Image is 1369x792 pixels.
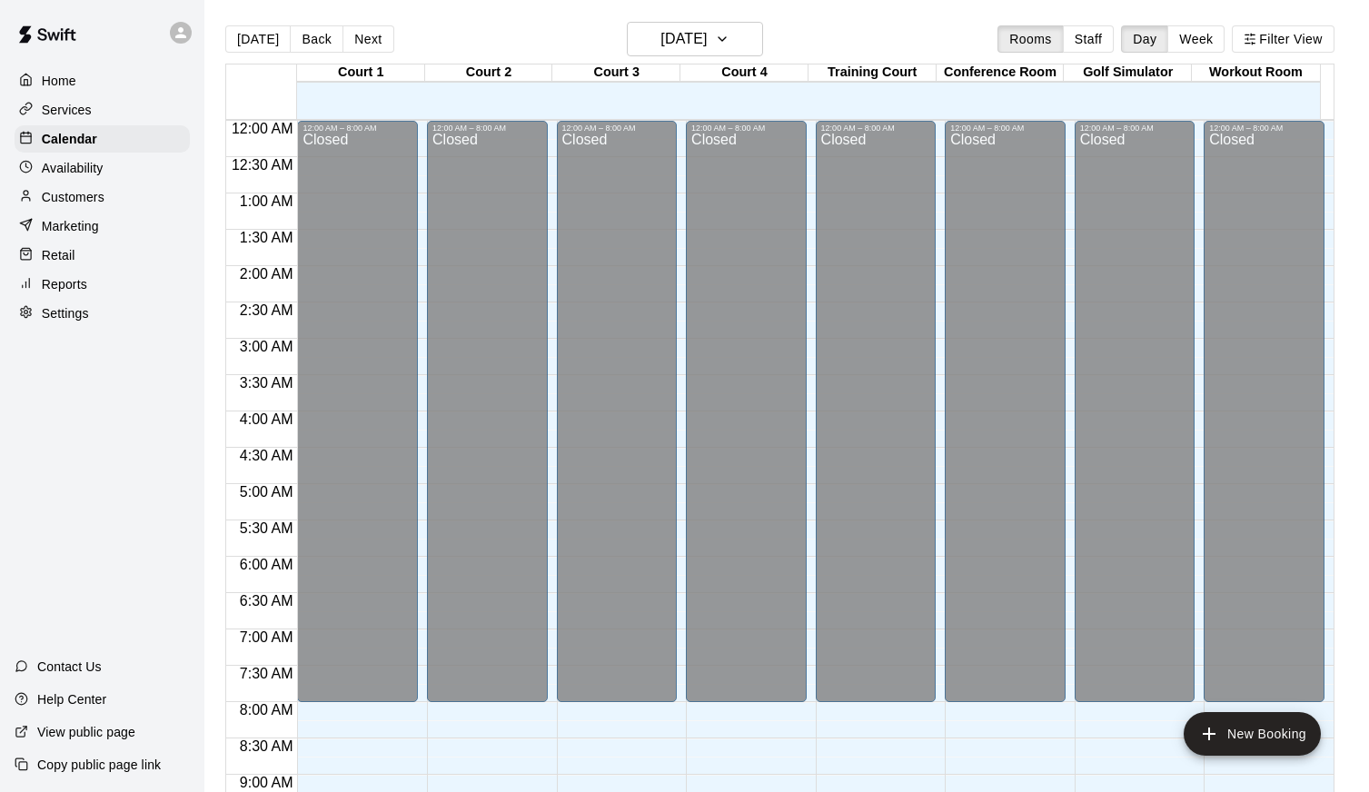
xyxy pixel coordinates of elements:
[816,121,937,702] div: 12:00 AM – 8:00 AM: Closed
[225,25,291,53] button: [DATE]
[42,217,99,235] p: Marketing
[235,302,298,318] span: 2:30 AM
[227,121,298,136] span: 12:00 AM
[562,133,672,708] div: Closed
[691,133,801,708] div: Closed
[37,723,135,741] p: View public page
[42,159,104,177] p: Availability
[235,738,298,754] span: 8:30 AM
[1121,25,1168,53] button: Day
[686,121,807,702] div: 12:00 AM – 8:00 AM: Closed
[42,188,104,206] p: Customers
[15,213,190,240] a: Marketing
[297,121,418,702] div: 12:00 AM – 8:00 AM: Closed
[235,520,298,536] span: 5:30 AM
[15,154,190,182] a: Availability
[342,25,393,53] button: Next
[950,124,1060,133] div: 12:00 AM – 8:00 AM
[235,629,298,645] span: 7:00 AM
[235,666,298,681] span: 7:30 AM
[660,26,707,52] h6: [DATE]
[15,96,190,124] a: Services
[42,101,92,119] p: Services
[37,756,161,774] p: Copy public page link
[42,130,97,148] p: Calendar
[227,157,298,173] span: 12:30 AM
[15,300,190,327] a: Settings
[1063,25,1115,53] button: Staff
[235,775,298,790] span: 9:00 AM
[691,124,801,133] div: 12:00 AM – 8:00 AM
[15,271,190,298] a: Reports
[235,230,298,245] span: 1:30 AM
[42,246,75,264] p: Retail
[1080,133,1190,708] div: Closed
[1209,124,1319,133] div: 12:00 AM – 8:00 AM
[37,690,106,708] p: Help Center
[1209,133,1319,708] div: Closed
[562,124,672,133] div: 12:00 AM – 8:00 AM
[950,133,1060,708] div: Closed
[42,275,87,293] p: Reports
[235,266,298,282] span: 2:00 AM
[42,304,89,322] p: Settings
[235,484,298,500] span: 5:00 AM
[1075,121,1195,702] div: 12:00 AM – 8:00 AM: Closed
[290,25,343,53] button: Back
[235,375,298,391] span: 3:30 AM
[425,64,553,82] div: Court 2
[235,593,298,609] span: 6:30 AM
[997,25,1063,53] button: Rooms
[15,125,190,153] a: Calendar
[235,411,298,427] span: 4:00 AM
[1080,124,1190,133] div: 12:00 AM – 8:00 AM
[1204,121,1324,702] div: 12:00 AM – 8:00 AM: Closed
[821,133,931,708] div: Closed
[15,242,190,269] a: Retail
[821,124,931,133] div: 12:00 AM – 8:00 AM
[303,133,412,708] div: Closed
[235,448,298,463] span: 4:30 AM
[432,124,542,133] div: 12:00 AM – 8:00 AM
[1232,25,1334,53] button: Filter View
[945,121,1066,702] div: 12:00 AM – 8:00 AM: Closed
[557,121,678,702] div: 12:00 AM – 8:00 AM: Closed
[937,64,1065,82] div: Conference Room
[1184,712,1321,756] button: add
[37,658,102,676] p: Contact Us
[809,64,937,82] div: Training Court
[627,22,763,56] button: [DATE]
[15,183,190,211] a: Customers
[235,339,298,354] span: 3:00 AM
[432,133,542,708] div: Closed
[1192,64,1320,82] div: Workout Room
[235,702,298,718] span: 8:00 AM
[297,64,425,82] div: Court 1
[427,121,548,702] div: 12:00 AM – 8:00 AM: Closed
[680,64,809,82] div: Court 4
[15,67,190,94] a: Home
[235,557,298,572] span: 6:00 AM
[42,72,76,90] p: Home
[552,64,680,82] div: Court 3
[1064,64,1192,82] div: Golf Simulator
[1167,25,1225,53] button: Week
[303,124,412,133] div: 12:00 AM – 8:00 AM
[235,193,298,209] span: 1:00 AM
